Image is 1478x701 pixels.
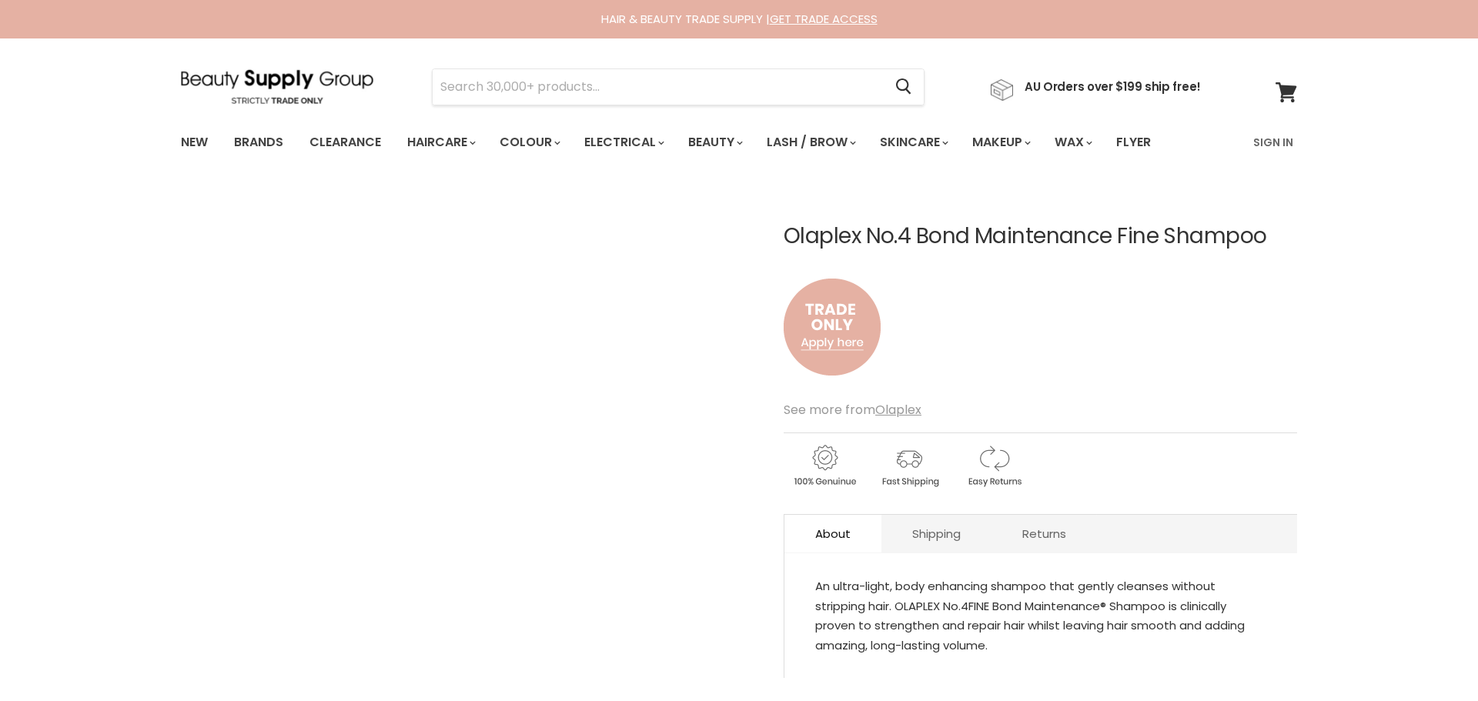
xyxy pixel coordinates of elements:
[784,515,881,552] a: About
[433,69,883,105] input: Search
[396,126,485,159] a: Haircare
[784,263,881,391] img: to.png
[953,442,1035,489] img: returns.gif
[755,126,865,159] a: Lash / Brow
[868,442,950,489] img: shipping.gif
[770,11,878,27] a: GET TRADE ACCESS
[883,69,924,105] button: Search
[162,12,1316,27] div: HAIR & BEAUTY TRADE SUPPLY |
[488,126,570,159] a: Colour
[784,225,1297,249] h1: Olaplex No.4 Bond Maintenance Fine Shampoo
[1043,126,1102,159] a: Wax
[162,120,1316,165] nav: Main
[991,515,1097,552] a: Returns
[169,126,219,159] a: New
[784,401,921,419] span: See more from
[961,126,1040,159] a: Makeup
[573,126,674,159] a: Electrical
[868,126,958,159] a: Skincare
[875,401,921,419] a: Olaplex
[677,126,752,159] a: Beauty
[432,68,925,105] form: Product
[222,126,295,159] a: Brands
[298,126,393,159] a: Clearance
[784,442,865,489] img: genuine.gif
[169,120,1203,165] ul: Main menu
[881,515,991,552] a: Shipping
[1105,126,1162,159] a: Flyer
[815,576,1266,655] div: An ultra-light, body enhancing shampoo that gently cleanses without stripping hair. OLAPLEX No.4F...
[1244,126,1302,159] a: Sign In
